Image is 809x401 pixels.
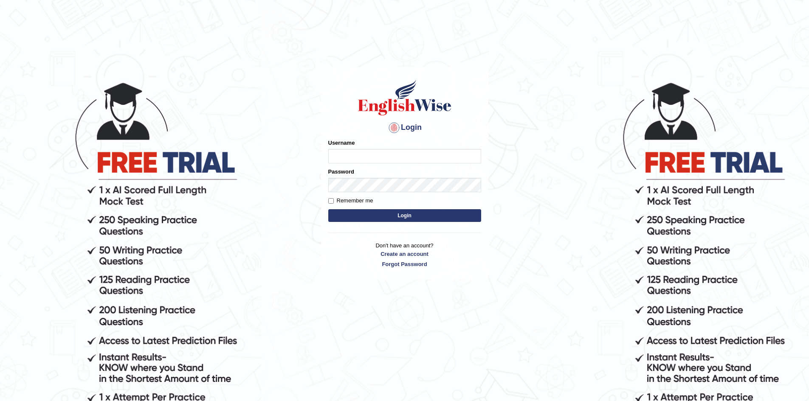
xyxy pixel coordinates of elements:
label: Username [328,139,355,147]
img: Logo of English Wise sign in for intelligent practice with AI [356,79,453,117]
a: Create an account [328,250,481,258]
label: Remember me [328,196,373,205]
p: Don't have an account? [328,241,481,268]
label: Password [328,168,354,176]
button: Login [328,209,481,222]
h4: Login [328,121,481,135]
input: Remember me [328,198,334,204]
a: Forgot Password [328,260,481,268]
